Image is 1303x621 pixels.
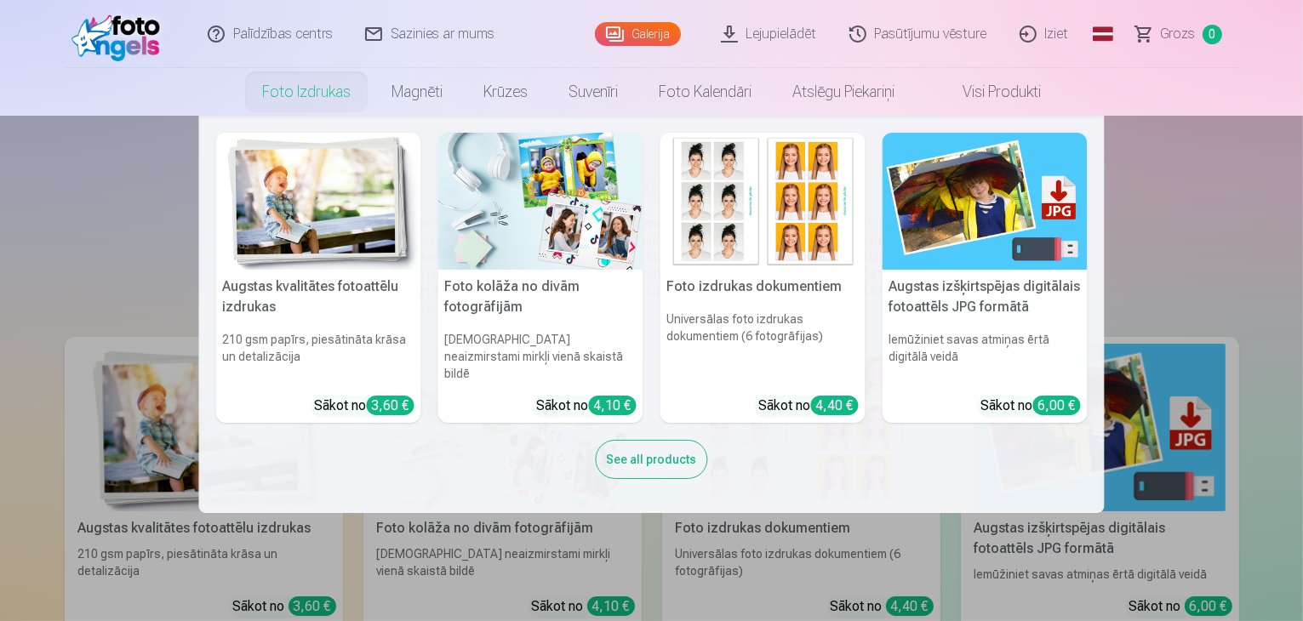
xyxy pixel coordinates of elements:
div: Sākot no [981,396,1081,416]
h5: Augstas izšķirtspējas digitālais fotoattēls JPG formātā [883,270,1088,324]
img: Augstas izšķirtspējas digitālais fotoattēls JPG formātā [883,133,1088,270]
a: Suvenīri [548,68,638,116]
div: 3,60 € [367,396,414,415]
h6: [DEMOGRAPHIC_DATA] neaizmirstami mirkļi vienā skaistā bildē [438,324,643,389]
img: Foto izdrukas dokumentiem [660,133,866,270]
img: Augstas kvalitātes fotoattēlu izdrukas [216,133,421,270]
img: /fa1 [71,7,169,61]
h6: 210 gsm papīrs, piesātināta krāsa un detalizācija [216,324,421,389]
a: See all products [596,449,708,467]
h6: Universālas foto izdrukas dokumentiem (6 fotogrāfijas) [660,304,866,389]
a: Foto kolāža no divām fotogrāfijāmFoto kolāža no divām fotogrāfijām[DEMOGRAPHIC_DATA] neaizmirstam... [438,133,643,423]
a: Magnēti [371,68,463,116]
h5: Augstas kvalitātes fotoattēlu izdrukas [216,270,421,324]
a: Krūzes [463,68,548,116]
div: Sākot no [537,396,637,416]
a: Foto izdrukas dokumentiemFoto izdrukas dokumentiemUniversālas foto izdrukas dokumentiem (6 fotogr... [660,133,866,423]
div: Sākot no [315,396,414,416]
div: 4,10 € [589,396,637,415]
h6: Iemūžiniet savas atmiņas ērtā digitālā veidā [883,324,1088,389]
span: Grozs [1161,24,1196,44]
a: Augstas izšķirtspējas digitālais fotoattēls JPG formātāAugstas izšķirtspējas digitālais fotoattēl... [883,133,1088,423]
a: Atslēgu piekariņi [772,68,915,116]
div: Sākot no [759,396,859,416]
a: Foto kalendāri [638,68,772,116]
a: Foto izdrukas [242,68,371,116]
div: See all products [596,440,708,479]
h5: Foto izdrukas dokumentiem [660,270,866,304]
h5: Foto kolāža no divām fotogrāfijām [438,270,643,324]
span: 0 [1203,25,1222,44]
a: Visi produkti [915,68,1061,116]
div: 6,00 € [1033,396,1081,415]
a: Galerija [595,22,681,46]
img: Foto kolāža no divām fotogrāfijām [438,133,643,270]
div: 4,40 € [811,396,859,415]
a: Augstas kvalitātes fotoattēlu izdrukasAugstas kvalitātes fotoattēlu izdrukas210 gsm papīrs, piesā... [216,133,421,423]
